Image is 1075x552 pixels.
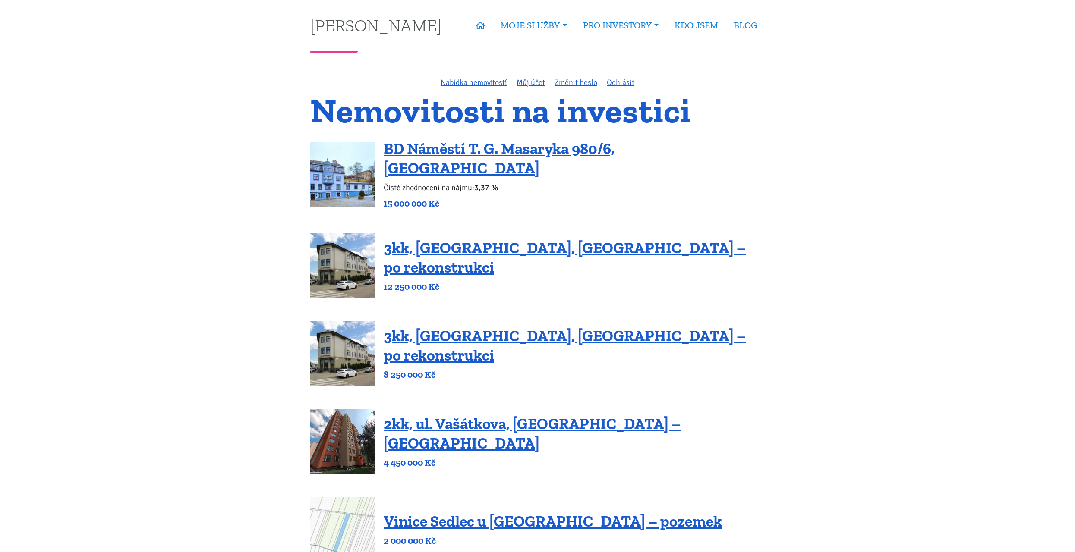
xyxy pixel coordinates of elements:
a: 3kk, [GEOGRAPHIC_DATA], [GEOGRAPHIC_DATA] – po rekonstrukci [384,238,746,276]
h1: Nemovitosti na investici [310,96,765,125]
p: 8 250 000 Kč [384,369,765,381]
p: 15 000 000 Kč [384,198,765,210]
a: BD Náměstí T. G. Masaryka 980/6, [GEOGRAPHIC_DATA] [384,139,615,177]
p: 2 000 000 Kč [384,535,722,547]
a: Nabídka nemovitostí [441,78,507,87]
p: 4 450 000 Kč [384,457,765,469]
a: Změnit heslo [555,78,597,87]
a: Vinice Sedlec u [GEOGRAPHIC_DATA] – pozemek [384,512,722,530]
a: PRO INVESTORY [575,16,667,35]
a: BLOG [726,16,765,35]
a: 2kk, ul. Vašátkova, [GEOGRAPHIC_DATA] – [GEOGRAPHIC_DATA] [384,414,681,452]
a: MOJE SLUŽBY [493,16,575,35]
a: 3kk, [GEOGRAPHIC_DATA], [GEOGRAPHIC_DATA] – po rekonstrukci [384,326,746,364]
b: 3,37 % [474,183,498,192]
a: Odhlásit [607,78,634,87]
p: Čisté zhodnocení na nájmu: [384,182,765,194]
p: 12 250 000 Kč [384,281,765,293]
a: Můj účet [517,78,545,87]
a: [PERSON_NAME] [310,17,441,34]
a: KDO JSEM [667,16,726,35]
